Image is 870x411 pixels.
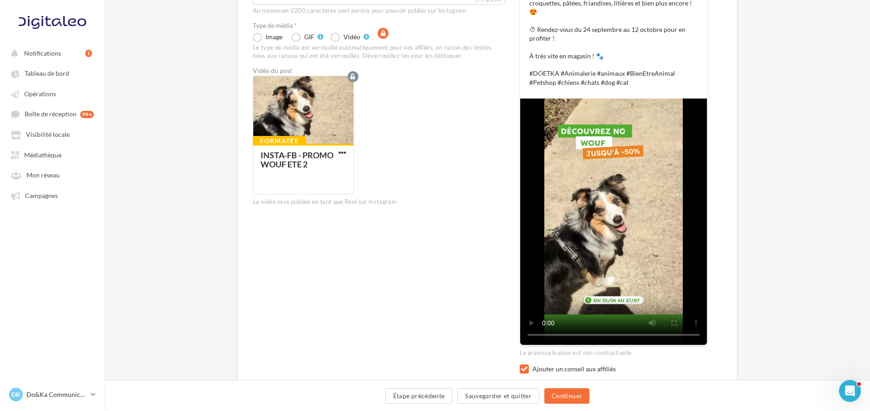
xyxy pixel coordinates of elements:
[26,390,87,399] p: Do&Ka Communication
[544,388,589,404] button: Continuer
[11,390,20,399] span: DK
[5,85,99,102] a: Opérations
[532,364,707,373] div: Ajouter un conseil aux affiliés
[24,90,56,98] span: Opérations
[5,65,99,81] a: Tableau de bord
[25,110,77,118] span: Boîte de réception
[80,111,94,118] div: 99+
[5,45,96,61] button: Notifications 1
[25,192,58,199] span: Campagnes
[24,49,61,57] span: Notifications
[266,34,282,40] div: Image
[5,146,99,163] a: Médiathèque
[520,345,707,357] div: La prévisualisation est non-contractuelle
[261,150,333,169] div: INSTA-FB - PROMO WOUF ETE 2
[26,172,60,179] span: Mon réseau
[457,388,539,404] button: Sauvegarder et quitter
[253,22,505,29] label: Type de média *
[385,388,453,404] button: Étape précédente
[26,131,70,139] span: Visibilité locale
[25,70,69,78] span: Tableau de bord
[253,7,505,15] div: Au maximum 2200 caractères sont permis pour pouvoir publier sur Instagram
[839,380,861,402] iframe: Intercom live chat
[7,386,97,403] a: DK Do&Ka Communication
[5,126,99,142] a: Visibilité locale
[85,50,92,57] div: 1
[5,166,99,183] a: Mon réseau
[253,136,306,146] div: Formatée
[304,34,314,40] div: GIF
[253,198,505,206] div: La vidéo sera publiée en tant que Reel sur Instagram
[24,151,61,159] span: Médiathèque
[343,34,360,40] div: Vidéo
[253,44,505,60] div: Le type de média est verrouillé automatiquement pour vos affiliés, en raison des limites liées au...
[5,187,99,203] a: Campagnes
[253,68,505,74] div: Vidéo du post
[5,105,99,122] a: Boîte de réception 99+
[520,380,707,386] div: Conseil pour mes affiliés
